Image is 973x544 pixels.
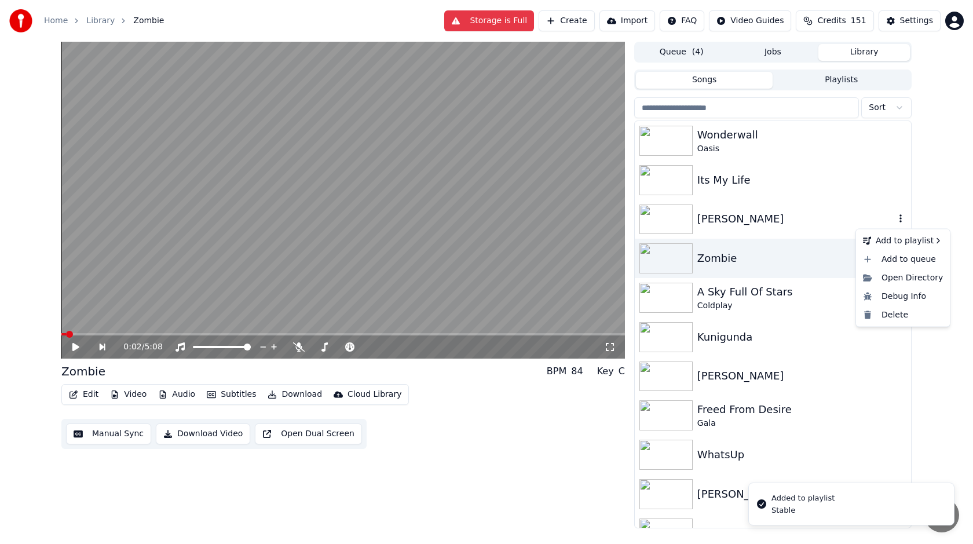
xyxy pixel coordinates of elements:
div: Stable [771,505,835,516]
div: Settings [900,15,933,27]
div: Cloud Library [348,389,401,400]
span: ( 4 ) [692,46,704,58]
div: Added to playlist [771,492,835,504]
div: Zombie [61,363,105,379]
img: youka [9,9,32,32]
button: Settings [879,10,941,31]
div: C [619,364,625,378]
nav: breadcrumb [44,15,164,27]
div: Oasis [697,143,906,155]
button: Audio [153,386,200,403]
div: Zombie [697,250,895,266]
span: 0:02 [123,341,141,353]
div: Freed From Desire [697,401,906,418]
span: Zombie [133,15,164,27]
div: Open Directory [858,268,948,287]
div: A Sky Full Of Stars [697,284,906,300]
div: Coldplay [697,300,906,312]
div: Key [597,364,614,378]
button: Playlists [773,72,910,89]
span: Credits [817,15,846,27]
div: [PERSON_NAME] [697,211,895,227]
div: [PERSON_NAME] [697,486,906,502]
div: [PERSON_NAME] [697,368,906,384]
button: Video [105,386,151,403]
button: Edit [64,386,103,403]
button: Credits151 [796,10,873,31]
span: 151 [851,15,866,27]
button: Import [599,10,655,31]
a: Library [86,15,115,27]
div: Delete [858,305,948,324]
div: WhatsUp [697,447,906,463]
button: Library [818,44,910,61]
button: Queue [636,44,727,61]
a: Home [44,15,68,27]
div: Debug Info [858,287,948,305]
div: Wonderwall [697,127,906,143]
button: FAQ [660,10,704,31]
div: Gala [697,418,906,429]
button: Open Dual Screen [255,423,362,444]
div: / [123,341,151,353]
div: Add to queue [858,250,948,268]
div: 84 [571,364,583,378]
button: Video Guides [709,10,791,31]
span: Sort [869,102,886,114]
div: BPM [547,364,566,378]
div: Its My Life [697,172,906,188]
button: Storage is Full [444,10,534,31]
div: Kunigunda [697,329,906,345]
button: Manual Sync [66,423,151,444]
button: Subtitles [202,386,261,403]
div: Highway to Hell [697,525,906,541]
span: 5:08 [144,341,162,353]
button: Create [539,10,595,31]
button: Download [263,386,327,403]
button: Jobs [727,44,819,61]
div: Add to playlist [858,232,948,250]
button: Songs [636,72,773,89]
button: Download Video [156,423,250,444]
